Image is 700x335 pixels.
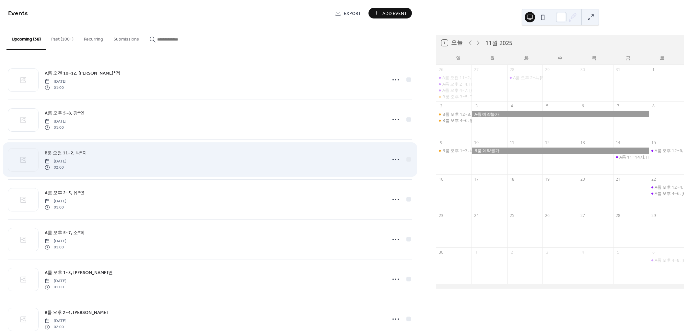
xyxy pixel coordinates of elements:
[108,26,144,49] button: Submissions
[507,75,542,80] div: A룸 오후 2~4, 박*슬
[439,38,465,48] button: 9오늘
[580,67,586,72] div: 30
[509,67,515,72] div: 28
[509,140,515,146] div: 11
[615,103,621,109] div: 7
[45,284,66,290] span: 01:00
[649,148,684,153] div: A룸 오후 12~6, 안*지
[436,94,472,100] div: B룸 오후 3~5, 구*이
[442,75,483,80] div: A룸 오전 11~2, 진*현
[509,176,515,182] div: 18
[45,238,66,244] span: [DATE]
[544,67,550,72] div: 29
[474,67,479,72] div: 27
[45,85,66,90] span: 01:00
[438,176,444,182] div: 16
[649,190,684,196] div: A룸 오후 4~6, 박*율
[438,140,444,146] div: 9
[436,117,472,123] div: B룸 오후 4~6, 황*아
[45,324,66,330] span: 02:00
[544,249,550,255] div: 3
[46,26,79,49] button: Past (100+)
[649,184,684,190] div: A룸 오후 12~4, 양*라
[613,154,648,160] div: A룸 11~14시, 곽*민
[438,103,444,109] div: 2
[45,198,66,204] span: [DATE]
[651,103,656,109] div: 8
[45,309,108,316] a: B룸 오후 2~4, [PERSON_NAME]
[485,39,512,47] div: 11월 2025
[474,140,479,146] div: 10
[615,140,621,146] div: 14
[436,87,472,93] div: A룸 오후 4~7, 박*현
[651,140,656,146] div: 15
[509,51,543,65] div: 화
[45,204,66,210] span: 01:00
[651,67,656,72] div: 1
[577,51,611,65] div: 목
[580,176,586,182] div: 20
[442,81,508,87] div: A룸 오후 2~4, [PERSON_NAME]*현
[45,269,113,276] a: A룸 오후 1~3, [PERSON_NAME]연
[651,176,656,182] div: 22
[382,10,407,17] span: Add Event
[645,51,679,65] div: 토
[45,110,85,117] span: A룸 오후 5~8, 강*연
[438,249,444,255] div: 30
[611,51,645,65] div: 금
[651,249,656,255] div: 6
[615,67,621,72] div: 31
[544,176,550,182] div: 19
[45,164,66,170] span: 02:00
[580,140,586,146] div: 13
[475,51,509,65] div: 월
[436,148,472,153] div: B룸 오후 1~3, 서*진
[442,111,540,117] div: B룸 오후 12~3, [PERSON_NAME]*[PERSON_NAME]
[438,213,444,219] div: 23
[45,70,120,77] span: A룸 오전 10~12, [PERSON_NAME]*정
[580,103,586,109] div: 6
[474,103,479,109] div: 3
[442,87,508,93] div: A룸 오후 4~7, [PERSON_NAME]*현
[649,257,684,263] div: A룸 오후 4~8, 김*나
[580,213,586,219] div: 27
[344,10,361,17] span: Export
[45,109,85,117] a: A룸 오후 5~8, 강*연
[45,190,85,197] span: A룸 오후 2~5, 유*연
[655,148,695,153] div: A룸 오후 12~6, 안*지
[436,75,472,80] div: A룸 오전 11~2, 진*현
[615,249,621,255] div: 5
[45,278,66,284] span: [DATE]
[543,51,577,65] div: 수
[45,318,66,324] span: [DATE]
[368,8,412,18] button: Add Event
[330,8,366,18] a: Export
[615,176,621,182] div: 21
[45,79,66,85] span: [DATE]
[8,7,28,20] span: Events
[474,176,479,182] div: 17
[45,119,66,125] span: [DATE]
[544,213,550,219] div: 26
[441,51,475,65] div: 일
[472,148,648,153] div: B룸 예약불가
[509,103,515,109] div: 4
[45,229,85,236] a: A룸 오후 5~7, 소*희
[651,213,656,219] div: 29
[544,103,550,109] div: 5
[45,244,66,250] span: 01:00
[580,249,586,255] div: 4
[436,111,472,117] div: B룸 오후 12~3, 최*리
[513,75,579,80] div: A룸 오후 2~4, [PERSON_NAME]*슬
[45,150,87,157] span: B룸 오전 11~2, 박*지
[615,213,621,219] div: 28
[655,184,695,190] div: A룸 오후 12~4, 양*라
[474,213,479,219] div: 24
[45,159,66,164] span: [DATE]
[438,67,444,72] div: 26
[45,189,85,197] a: A룸 오후 2~5, 유*연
